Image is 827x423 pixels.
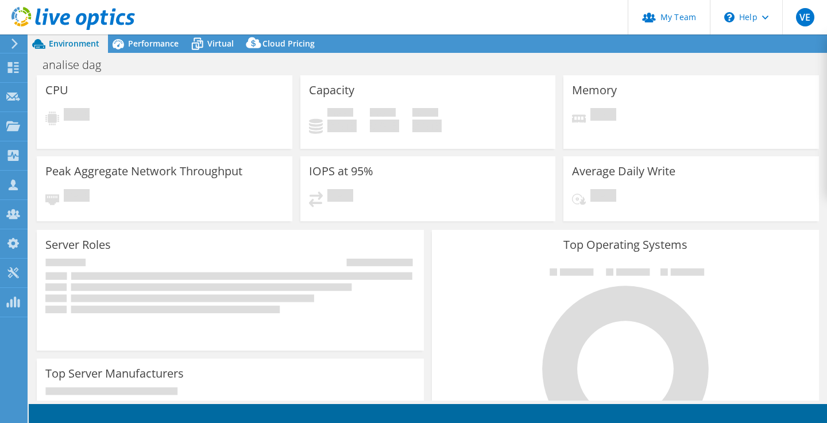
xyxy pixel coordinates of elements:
span: Virtual [207,38,234,49]
span: Cloud Pricing [262,38,315,49]
span: Environment [49,38,99,49]
h3: Average Daily Write [572,165,675,178]
span: Free [370,108,396,120]
span: Total [412,108,438,120]
span: Pending [64,189,90,205]
h3: Top Server Manufacturers [45,367,184,380]
h3: Peak Aggregate Network Throughput [45,165,242,178]
h4: 0 GiB [370,120,399,132]
span: Pending [590,108,616,124]
svg: \n [724,12,735,22]
h3: Server Roles [45,239,111,251]
span: Pending [590,189,616,205]
h3: IOPS at 95% [309,165,373,178]
h3: Top Operating Systems [440,239,810,251]
span: VE [796,8,814,26]
h3: Capacity [309,84,354,97]
h4: 0 GiB [412,120,442,132]
h4: 0 GiB [327,120,357,132]
span: Performance [128,38,179,49]
span: Pending [64,108,90,124]
h1: analise dag [37,59,119,71]
h3: Memory [572,84,617,97]
span: Pending [327,189,353,205]
h3: CPU [45,84,68,97]
span: Used [327,108,353,120]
